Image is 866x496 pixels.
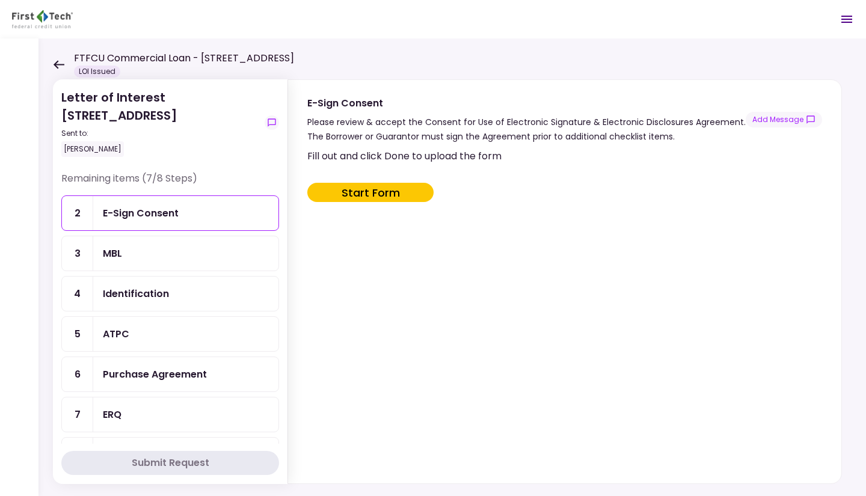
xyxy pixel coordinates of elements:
[61,236,279,271] a: 3MBL
[103,407,121,422] div: ERQ
[287,79,842,484] div: E-Sign ConsentPlease review & accept the Consent for Use of Electronic Signature & Electronic Dis...
[61,88,260,157] div: Letter of Interest [STREET_ADDRESS]
[103,206,179,221] div: E-Sign Consent
[103,367,207,382] div: Purchase Agreement
[62,196,93,230] div: 2
[61,128,260,139] div: Sent to:
[307,183,434,202] button: Start Form
[61,397,279,432] a: 7ERQ
[61,141,124,157] div: [PERSON_NAME]
[12,10,73,28] img: Partner icon
[62,277,93,311] div: 4
[62,438,93,472] div: 8
[62,236,93,271] div: 3
[74,51,294,66] h1: FTFCU Commercial Loan - [STREET_ADDRESS]
[74,66,120,78] div: LOI Issued
[307,115,746,144] div: Please review & accept the Consent for Use of Electronic Signature & Electronic Disclosures Agree...
[103,286,169,301] div: Identification
[61,451,279,475] button: Submit Request
[307,148,820,164] div: Fill out and click Done to upload the form
[61,195,279,231] a: 2E-Sign Consent
[61,357,279,392] a: 6Purchase Agreement
[61,437,279,473] a: 8Letter of Interestnew
[61,276,279,311] a: 4Identification
[62,317,93,351] div: 5
[62,357,93,391] div: 6
[265,115,279,130] button: show-messages
[746,112,822,127] button: show-messages
[103,326,129,341] div: ATPC
[61,316,279,352] a: 5ATPC
[307,96,746,111] div: E-Sign Consent
[832,5,861,34] button: Open menu
[132,456,209,470] div: Submit Request
[62,397,93,432] div: 7
[103,246,122,261] div: MBL
[61,171,279,195] div: Remaining items (7/8 Steps)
